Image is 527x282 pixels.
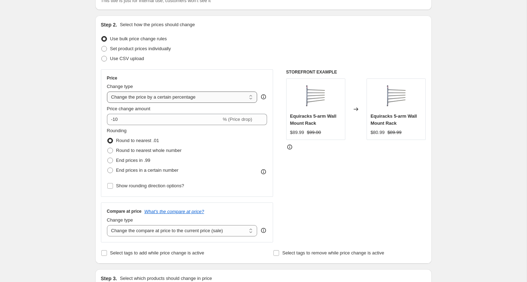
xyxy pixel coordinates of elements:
span: % (Price drop) [223,117,252,122]
h2: Step 3. [101,275,117,282]
strike: $99.00 [307,129,321,136]
p: Select how the prices should change [120,21,195,28]
img: CorroAssets_22_f4d3885c-1720-430a-b005-bacfae743188_80x.png [382,82,410,111]
span: Change type [107,217,133,223]
div: $80.99 [370,129,385,136]
h3: Price [107,75,117,81]
span: Round to nearest whole number [116,148,182,153]
div: $89.99 [290,129,304,136]
span: End prices in a certain number [116,168,178,173]
span: Change type [107,84,133,89]
span: Set product prices individually [110,46,171,51]
h2: Step 2. [101,21,117,28]
span: Use bulk price change rules [110,36,167,41]
h6: STOREFRONT EXAMPLE [286,69,426,75]
h3: Compare at price [107,208,142,214]
span: Show rounding direction options? [116,183,184,188]
span: Select tags to add while price change is active [110,250,204,255]
span: End prices in .99 [116,158,151,163]
span: Equiracks 5-arm Wall Mount Rack [290,113,336,126]
button: What's the compare at price? [144,209,204,214]
span: Equiracks 5-arm Wall Mount Rack [370,113,417,126]
strike: $89.99 [387,129,402,136]
img: CorroAssets_22_f4d3885c-1720-430a-b005-bacfae743188_80x.png [301,82,330,111]
span: Round to nearest .01 [116,138,159,143]
div: help [260,93,267,100]
span: Select tags to remove while price change is active [282,250,384,255]
span: Rounding [107,128,127,133]
span: Use CSV upload [110,56,144,61]
input: -15 [107,114,221,125]
span: Price change amount [107,106,151,111]
div: help [260,227,267,234]
p: Select which products should change in price [120,275,212,282]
